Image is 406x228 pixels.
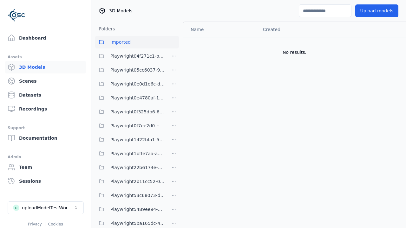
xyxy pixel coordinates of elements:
[5,32,86,44] a: Dashboard
[109,8,132,14] span: 3D Models
[5,75,86,87] a: Scenes
[5,132,86,144] a: Documentation
[95,92,165,104] button: Playwright0e4780af-1c2a-492e-901c-6880da17528a
[110,219,165,227] span: Playwright5ba165dc-4089-478a-8d09-304bc8481d88
[5,175,86,187] a: Sessions
[95,105,165,118] button: Playwright0f325db6-6c4b-4947-9a8f-f4487adedf2c
[110,66,165,74] span: Playwright05cc6037-9b74-4704-86c6-3ffabbdece83
[5,161,86,174] a: Team
[5,103,86,115] a: Recordings
[8,153,83,161] div: Admin
[183,22,258,37] th: Name
[95,189,165,202] button: Playwright53c68073-d5c8-44ac-8dad-195e9eff2066
[95,26,115,32] h3: Folders
[95,78,165,90] button: Playwright0e0d1e6c-db5a-4244-b424-632341d2c1b4
[110,38,131,46] span: Imported
[110,164,165,171] span: Playwright22b6174e-55d1-406d-adb6-17e426fa5cd6
[95,203,165,216] button: Playwright5489ee94-77c0-4cdc-8ec7-0072a5d2a389
[8,6,25,24] img: Logo
[355,4,398,17] button: Upload models
[110,178,165,185] span: Playwright2b11cc52-0628-45c2-b254-e7a188ec4503
[110,52,165,60] span: Playwright04f271c1-b936-458c-b5f6-36ca6337f11a
[95,147,165,160] button: Playwright1bffe7aa-a2d6-48ff-926d-a47ed35bd152
[95,64,165,76] button: Playwright05cc6037-9b74-4704-86c6-3ffabbdece83
[22,205,73,211] div: uploadModelTestWorkspace
[110,122,165,130] span: Playwright0f7ee2d0-cebf-4840-a756-5a7a26222786
[110,136,165,143] span: Playwright1422bfa1-5065-45c6-98b3-ab75e32174d7
[95,119,165,132] button: Playwright0f7ee2d0-cebf-4840-a756-5a7a26222786
[258,22,334,37] th: Created
[95,133,165,146] button: Playwright1422bfa1-5065-45c6-98b3-ab75e32174d7
[8,201,84,214] button: Select a workspace
[95,175,165,188] button: Playwright2b11cc52-0628-45c2-b254-e7a188ec4503
[95,161,165,174] button: Playwright22b6174e-55d1-406d-adb6-17e426fa5cd6
[110,192,165,199] span: Playwright53c68073-d5c8-44ac-8dad-195e9eff2066
[110,108,165,116] span: Playwright0f325db6-6c4b-4947-9a8f-f4487adedf2c
[110,206,165,213] span: Playwright5489ee94-77c0-4cdc-8ec7-0072a5d2a389
[95,36,179,48] button: Imported
[8,124,83,132] div: Support
[183,37,406,67] td: No results.
[48,222,63,226] a: Cookies
[110,150,165,157] span: Playwright1bffe7aa-a2d6-48ff-926d-a47ed35bd152
[28,222,42,226] a: Privacy
[5,89,86,101] a: Datasets
[110,94,165,102] span: Playwright0e4780af-1c2a-492e-901c-6880da17528a
[110,80,165,88] span: Playwright0e0d1e6c-db5a-4244-b424-632341d2c1b4
[13,205,19,211] div: u
[5,61,86,73] a: 3D Models
[8,53,83,61] div: Assets
[44,222,46,226] span: |
[95,50,165,62] button: Playwright04f271c1-b936-458c-b5f6-36ca6337f11a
